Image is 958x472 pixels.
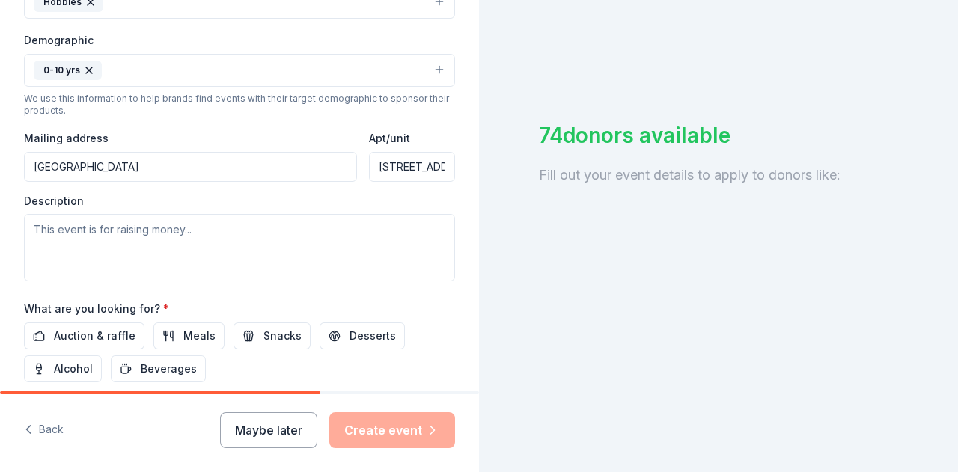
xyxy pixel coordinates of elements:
button: Beverages [111,355,206,382]
button: Snacks [234,322,311,349]
span: Snacks [263,327,302,345]
label: What are you looking for? [24,301,169,316]
div: We use this information to help brands find events with their target demographic to sponsor their... [24,93,455,117]
button: Maybe later [220,412,317,448]
div: 0-10 yrs [34,61,102,80]
div: 74 donors available [539,120,898,151]
button: Meals [153,322,225,349]
span: Alcohol [54,360,93,378]
span: Desserts [350,327,396,345]
span: Beverages [141,360,197,378]
span: Meals [183,327,216,345]
label: Mailing address [24,131,109,146]
button: Back [24,414,64,446]
button: Auction & raffle [24,322,144,349]
input: # [369,152,455,182]
button: Desserts [320,322,405,349]
label: Description [24,194,84,209]
button: Alcohol [24,355,102,382]
label: Demographic [24,33,94,48]
span: Auction & raffle [54,327,135,345]
div: Fill out your event details to apply to donors like: [539,163,898,187]
button: 0-10 yrs [24,54,455,87]
input: Enter a US address [24,152,357,182]
label: Apt/unit [369,131,410,146]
